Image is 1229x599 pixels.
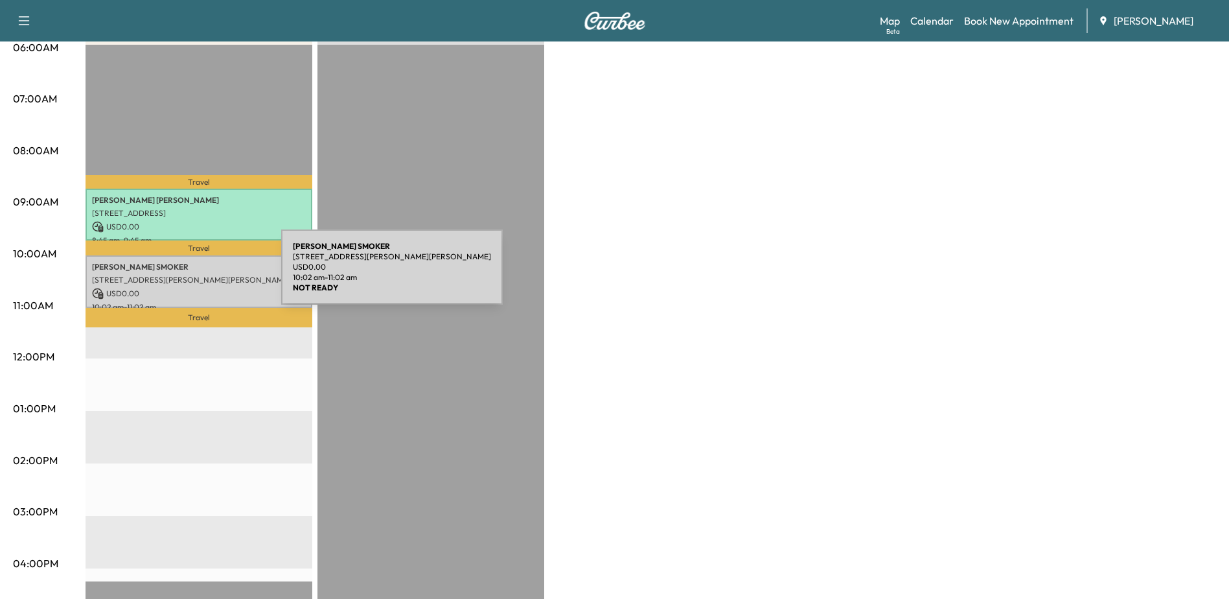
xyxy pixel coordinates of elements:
div: Beta [886,27,900,36]
p: 06:00AM [13,40,58,55]
p: 10:00AM [13,246,56,261]
p: 11:00AM [13,298,53,313]
p: [PERSON_NAME] [PERSON_NAME] [92,195,306,206]
p: Travel [86,175,312,188]
a: Calendar [910,13,954,29]
a: Book New Appointment [964,13,1074,29]
p: 04:00PM [13,556,58,571]
p: USD 0.00 [92,288,306,299]
p: USD 0.00 [293,262,491,272]
a: MapBeta [880,13,900,29]
img: Curbee Logo [584,12,646,30]
p: Travel [86,241,312,255]
p: 08:00AM [13,143,58,158]
p: [STREET_ADDRESS] [92,208,306,218]
p: Travel [86,308,312,327]
p: 8:45 am - 9:45 am [92,235,306,246]
p: 09:00AM [13,194,58,209]
p: 03:00PM [13,504,58,519]
b: NOT READY [293,283,338,292]
p: [PERSON_NAME] SMOKER [92,262,306,272]
span: [PERSON_NAME] [1114,13,1193,29]
p: USD 0.00 [92,221,306,233]
p: 10:02 am - 11:02 am [92,302,306,312]
p: 07:00AM [13,91,57,106]
b: [PERSON_NAME] SMOKER [293,241,390,251]
p: 12:00PM [13,349,54,364]
p: 10:02 am - 11:02 am [293,272,491,283]
p: 02:00PM [13,452,58,468]
p: [STREET_ADDRESS][PERSON_NAME][PERSON_NAME] [293,252,491,262]
p: [STREET_ADDRESS][PERSON_NAME][PERSON_NAME] [92,275,306,285]
p: 01:00PM [13,401,56,416]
